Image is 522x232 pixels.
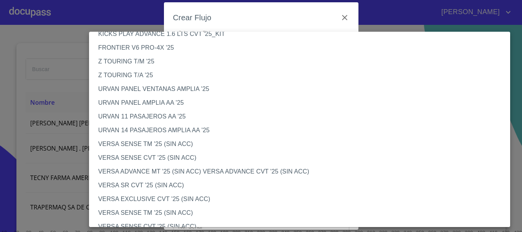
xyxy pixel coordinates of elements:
li: Z TOURING T/M '25 [89,55,516,68]
li: VERSA SR CVT '25 (SIN ACC) [89,178,516,192]
li: KICKS PLAY ADVANCE 1.6 LTS CVT '25_KIT [89,27,516,41]
li: URVAN PANEL VENTANAS AMPLIA '25 [89,82,516,96]
li: URVAN 11 PASAJEROS AA '25 [89,110,516,123]
li: VERSA SENSE TM '25 (SIN ACC) [89,137,516,151]
li: Z TOURING T/A '25 [89,68,516,82]
li: FRONTIER V6 PRO-4X '25 [89,41,516,55]
li: VERSA SENSE CVT '25 (SIN ACC) [89,151,516,165]
li: VERSA EXCLUSIVE CVT '25 (SIN ACC) [89,192,516,206]
li: VERSA SENSE TM '25 (SIN ACC) [89,206,516,220]
li: URVAN PANEL AMPLIA AA '25 [89,96,516,110]
li: VERSA ADVANCE MT '25 (SIN ACC) VERSA ADVANCE CVT '25 (SIN ACC) [89,165,516,178]
li: URVAN 14 PASAJEROS AMPLIA AA '25 [89,123,516,137]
